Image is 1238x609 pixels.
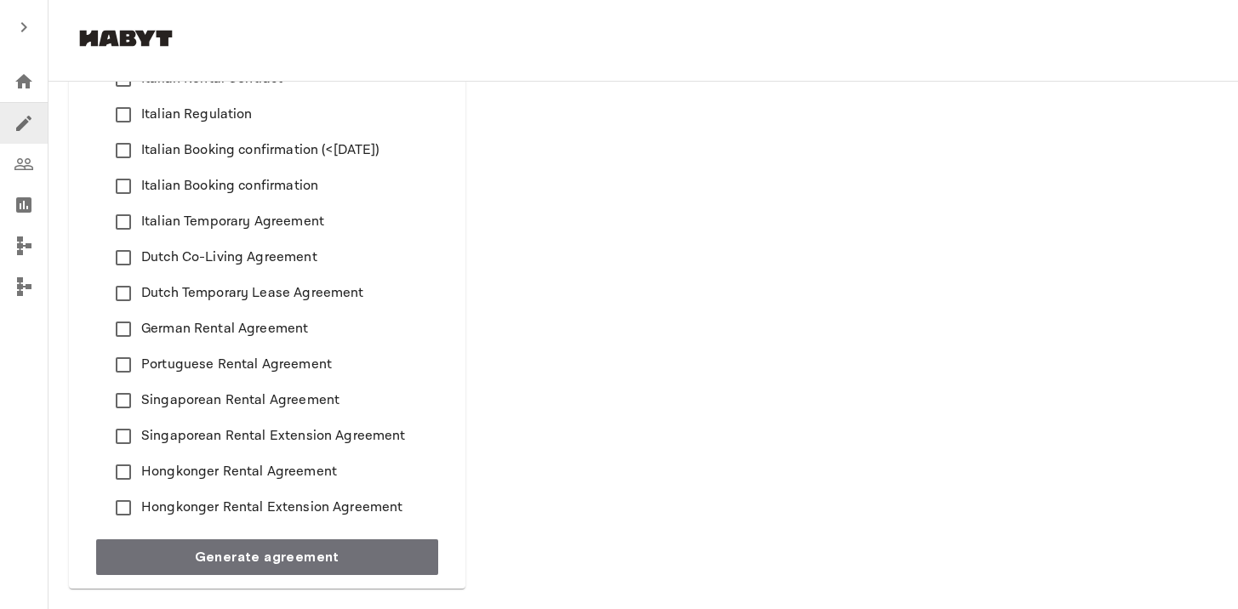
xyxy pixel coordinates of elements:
[75,30,177,47] img: Habyt
[141,248,317,268] span: Dutch Co-Living Agreement
[141,212,324,232] span: Italian Temporary Agreement
[141,355,332,375] span: Portuguese Rental Agreement
[141,426,406,447] span: Singaporean Rental Extension Agreement
[141,498,403,518] span: Hongkonger Rental Extension Agreement
[141,462,337,482] span: Hongkonger Rental Agreement
[141,390,339,411] span: Singaporean Rental Agreement
[141,105,253,125] span: Italian Regulation
[141,283,364,304] span: Dutch Temporary Lease Agreement
[141,140,380,161] span: Italian Booking confirmation (<[DATE])
[141,176,318,196] span: Italian Booking confirmation
[141,319,308,339] span: German Rental Agreement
